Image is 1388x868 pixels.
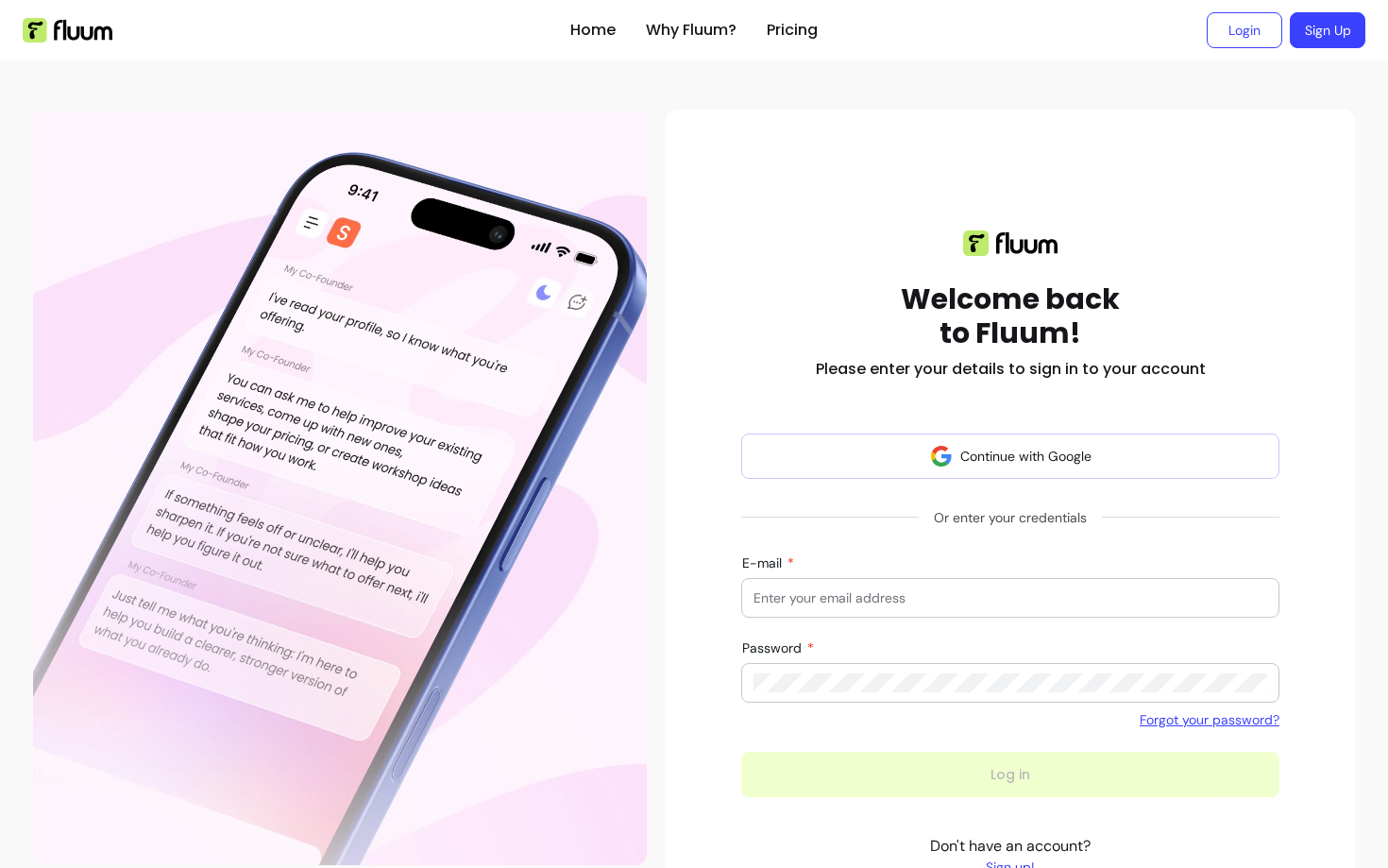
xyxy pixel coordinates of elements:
input: Password [753,673,1267,692]
a: Login [1207,12,1282,48]
img: Fluum Logo [23,18,112,43]
img: Fluum logo [963,230,1058,256]
h1: Welcome back to Fluum! [901,282,1120,350]
input: E-mail [753,588,1267,607]
span: Or enter your credentials [919,501,1102,535]
a: Forgot your password? [1140,710,1279,729]
a: Sign Up [1290,12,1365,48]
div: Illustration of Fluum AI Co-Founder on a smartphone, showing AI chat guidance that helps freelanc... [33,110,647,865]
img: avatar [930,445,953,468]
span: E-mail [742,554,786,571]
span: Password [742,639,805,656]
h2: Please enter your details to sign in to your account [816,358,1206,381]
a: Home [570,19,616,42]
a: Pricing [767,19,818,42]
button: Continue with Google [741,434,1279,479]
a: Why Fluum? [646,19,736,42]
